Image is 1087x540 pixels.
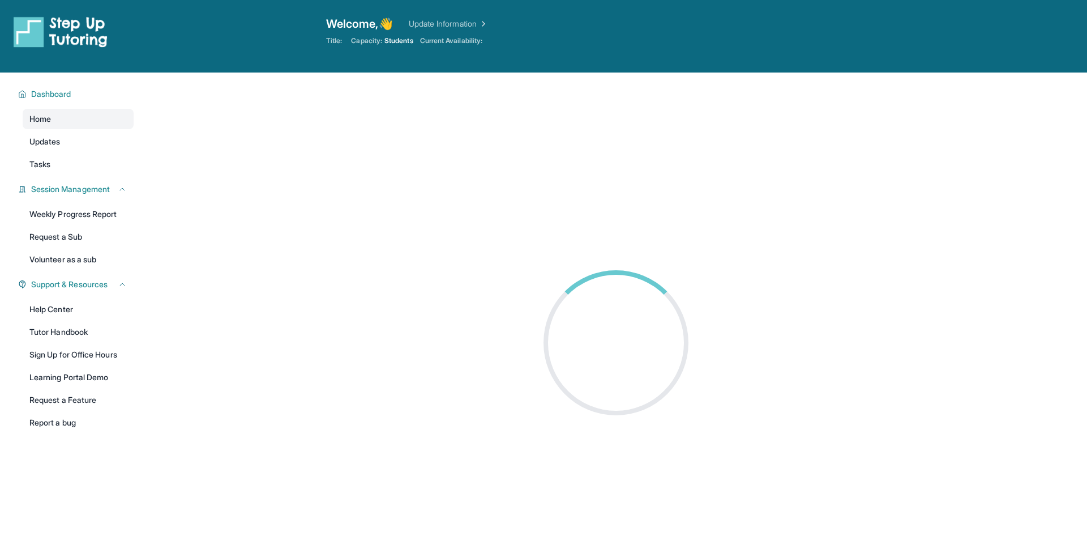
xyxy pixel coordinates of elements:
[23,204,134,224] a: Weekly Progress Report
[31,88,71,100] span: Dashboard
[326,16,393,32] span: Welcome, 👋
[29,113,51,125] span: Home
[409,18,488,29] a: Update Information
[14,16,108,48] img: logo
[23,390,134,410] a: Request a Feature
[27,184,127,195] button: Session Management
[27,88,127,100] button: Dashboard
[23,249,134,270] a: Volunteer as a sub
[23,227,134,247] a: Request a Sub
[31,184,110,195] span: Session Management
[31,279,108,290] span: Support & Resources
[23,154,134,175] a: Tasks
[29,159,50,170] span: Tasks
[23,367,134,388] a: Learning Portal Demo
[420,36,482,45] span: Current Availability:
[27,279,127,290] button: Support & Resources
[384,36,413,45] span: Students
[23,322,134,342] a: Tutor Handbook
[351,36,382,45] span: Capacity:
[23,109,134,129] a: Home
[23,345,134,365] a: Sign Up for Office Hours
[23,131,134,152] a: Updates
[23,299,134,320] a: Help Center
[29,136,61,147] span: Updates
[326,36,342,45] span: Title:
[477,18,488,29] img: Chevron Right
[23,413,134,433] a: Report a bug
